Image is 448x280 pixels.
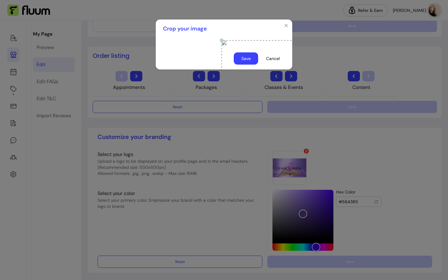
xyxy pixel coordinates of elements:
header: Crop your image [156,19,292,38]
div: Use the arrow keys to move the north west drag handle to change the crop selection area [220,38,223,42]
button: Close [281,21,291,30]
button: Cancel [261,52,285,65]
div: Use the arrow keys to move the crop selection area [222,40,343,162]
button: Save [234,52,258,65]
